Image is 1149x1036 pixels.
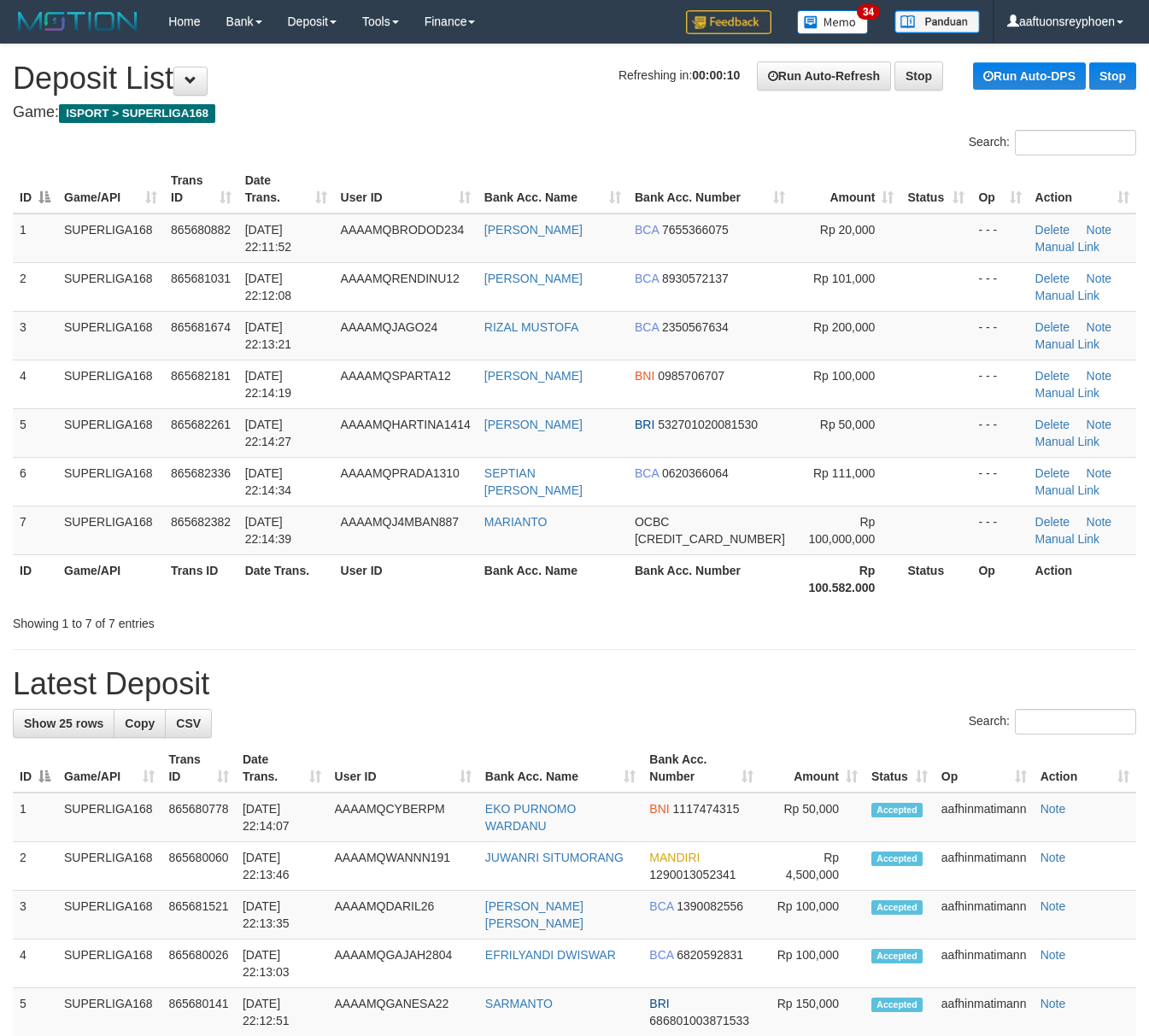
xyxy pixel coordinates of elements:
[900,165,971,214] th: Status: activate to sort column ascending
[328,891,478,939] td: AAAAMQDARIL26
[1087,272,1112,285] a: Note
[484,466,583,497] a: SEPTIAN [PERSON_NAME]
[13,842,57,891] td: 2
[760,891,865,939] td: Rp 100,000
[1015,130,1136,155] input: Search:
[334,165,478,214] th: User ID: activate to sort column ascending
[13,262,57,311] td: 2
[245,320,292,351] span: [DATE] 22:13:21
[57,408,164,457] td: SUPERLIGA168
[13,408,57,457] td: 5
[171,320,231,334] span: 865681674
[971,506,1028,554] td: - - -
[649,802,669,816] span: BNI
[484,369,583,383] a: [PERSON_NAME]
[164,554,238,603] th: Trans ID
[677,948,743,962] span: Copy 6820592831 to clipboard
[161,842,236,891] td: 865680060
[1035,320,1070,334] a: Delete
[484,320,578,334] a: RIZAL MUSTOFA
[662,466,729,480] span: Copy 0620366064 to clipboard
[677,899,743,913] span: Copy 1390082556 to clipboard
[792,165,901,214] th: Amount: activate to sort column ascending
[1035,337,1100,351] a: Manual Link
[760,793,865,842] td: Rp 50,000
[341,369,451,383] span: AAAAMQSPARTA12
[1087,223,1112,237] a: Note
[57,744,161,793] th: Game/API: activate to sort column ascending
[13,214,57,263] td: 1
[334,554,478,603] th: User ID
[1035,532,1100,546] a: Manual Link
[1015,709,1136,735] input: Search:
[813,369,875,383] span: Rp 100,000
[13,9,143,34] img: MOTION_logo.png
[328,744,478,793] th: User ID: activate to sort column ascending
[341,515,460,529] span: AAAAMQJ4MBAN887
[13,104,1136,121] h4: Game:
[971,408,1028,457] td: - - -
[1041,948,1066,962] a: Note
[871,949,923,963] span: Accepted
[236,891,328,939] td: [DATE] 22:13:35
[245,418,292,448] span: [DATE] 22:14:27
[171,369,231,383] span: 865682181
[1035,240,1100,254] a: Manual Link
[13,554,57,603] th: ID
[57,939,161,988] td: SUPERLIGA168
[13,709,114,738] a: Show 25 rows
[935,744,1034,793] th: Op: activate to sort column ascending
[1035,466,1070,480] a: Delete
[973,62,1086,90] a: Run Auto-DPS
[13,311,57,360] td: 3
[969,709,1136,735] label: Search:
[649,899,673,913] span: BCA
[171,223,231,237] span: 865680882
[871,803,923,817] span: Accepted
[635,532,785,546] span: Copy 693816522488 to clipboard
[161,793,236,842] td: 865680778
[635,272,659,285] span: BCA
[478,165,628,214] th: Bank Acc. Name: activate to sort column ascending
[1035,435,1100,448] a: Manual Link
[1035,483,1100,497] a: Manual Link
[760,842,865,891] td: Rp 4,500,000
[792,554,901,603] th: Rp 100.582.000
[971,554,1028,603] th: Op
[13,608,466,632] div: Showing 1 to 7 of 7 entries
[1041,802,1066,816] a: Note
[628,165,792,214] th: Bank Acc. Number: activate to sort column ascending
[484,418,583,431] a: [PERSON_NAME]
[236,842,328,891] td: [DATE] 22:13:46
[245,272,292,302] span: [DATE] 22:12:08
[478,554,628,603] th: Bank Acc. Name
[1035,272,1070,285] a: Delete
[328,842,478,891] td: AAAAMQWANNN191
[871,998,923,1012] span: Accepted
[161,891,236,939] td: 865681521
[635,418,654,431] span: BRI
[171,272,231,285] span: 865681031
[1035,386,1100,400] a: Manual Link
[485,997,553,1010] a: SARMANTO
[171,418,231,431] span: 865682261
[238,165,334,214] th: Date Trans.: activate to sort column ascending
[760,744,865,793] th: Amount: activate to sort column ascending
[969,130,1136,155] label: Search:
[57,457,164,506] td: SUPERLIGA168
[971,457,1028,506] td: - - -
[618,68,740,82] span: Refreshing in:
[635,223,659,237] span: BCA
[1029,554,1136,603] th: Action
[642,744,760,793] th: Bank Acc. Number: activate to sort column ascending
[1087,466,1112,480] a: Note
[478,744,643,793] th: Bank Acc. Name: activate to sort column ascending
[57,793,161,842] td: SUPERLIGA168
[24,717,103,730] span: Show 25 rows
[686,10,771,34] img: Feedback.jpg
[164,165,238,214] th: Trans ID: activate to sort column ascending
[114,709,166,738] a: Copy
[971,165,1028,214] th: Op: activate to sort column ascending
[125,717,155,730] span: Copy
[1035,418,1070,431] a: Delete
